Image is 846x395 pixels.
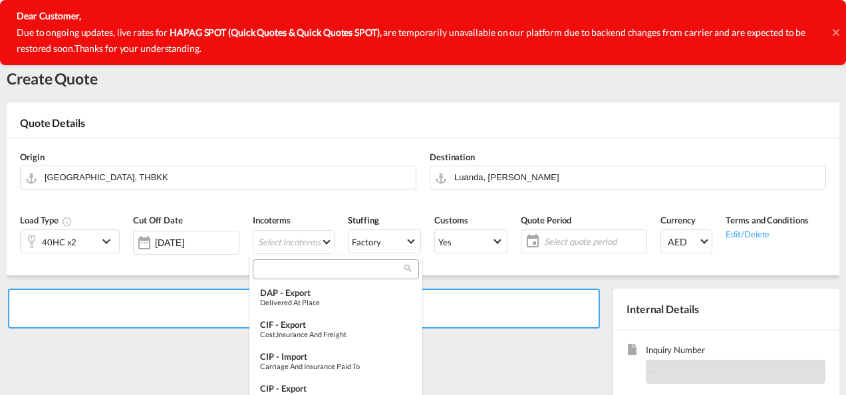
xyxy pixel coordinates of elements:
div: CIP - import [260,351,412,362]
div: DAP - export [260,287,412,298]
md-icon: icon-magnify [403,263,413,273]
div: Delivered at Place [260,298,412,307]
div: CIP - export [260,383,412,394]
div: CIF - export [260,319,412,330]
div: Cost,Insurance and Freight [260,330,412,338]
div: Carriage and Insurance Paid to [260,362,412,370]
